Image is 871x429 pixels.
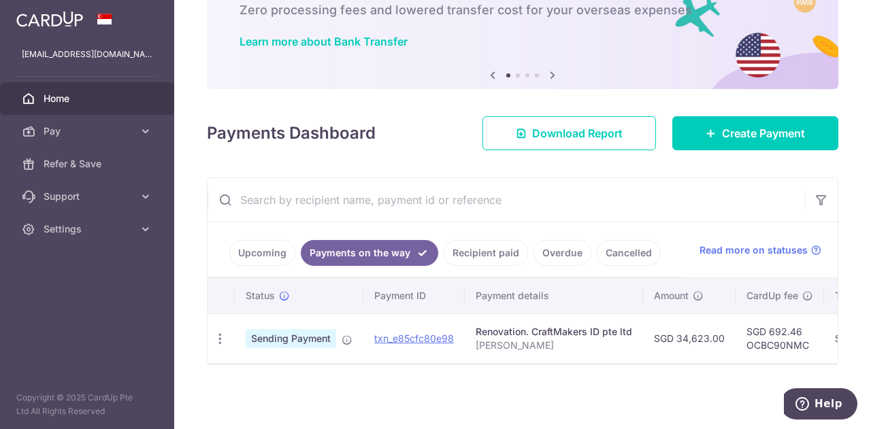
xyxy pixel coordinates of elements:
span: Support [44,190,133,203]
span: Refer & Save [44,157,133,171]
td: SGD 692.46 OCBC90NMC [736,313,824,363]
p: [PERSON_NAME] [476,339,632,352]
p: [EMAIL_ADDRESS][DOMAIN_NAME] [22,48,152,61]
a: Download Report [482,116,656,150]
h4: Payments Dashboard [207,121,376,145]
span: Settings [44,222,133,236]
span: Download Report [532,125,623,141]
input: Search by recipient name, payment id or reference [208,178,805,222]
span: Sending Payment [246,329,336,348]
a: Payments on the way [301,240,438,266]
a: Read more on statuses [700,243,821,257]
iframe: Opens a widget where you can find more information [784,388,857,422]
a: Upcoming [229,240,295,266]
th: Payment details [465,278,643,313]
a: txn_e85cfc80e98 [374,332,454,344]
a: Create Payment [672,116,838,150]
a: Cancelled [597,240,661,266]
td: SGD 34,623.00 [643,313,736,363]
span: Amount [654,289,689,303]
span: Create Payment [722,125,805,141]
div: Renovation. CraftMakers ID pte ltd [476,325,632,339]
span: Pay [44,124,133,138]
a: Overdue [533,240,591,266]
span: Status [246,289,275,303]
th: Payment ID [363,278,465,313]
a: Learn more about Bank Transfer [240,35,408,48]
a: Recipient paid [444,240,528,266]
span: Home [44,92,133,105]
span: Read more on statuses [700,243,808,257]
h6: Zero processing fees and lowered transfer cost for your overseas expenses [240,2,806,18]
span: CardUp fee [746,289,798,303]
img: CardUp [16,11,83,27]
